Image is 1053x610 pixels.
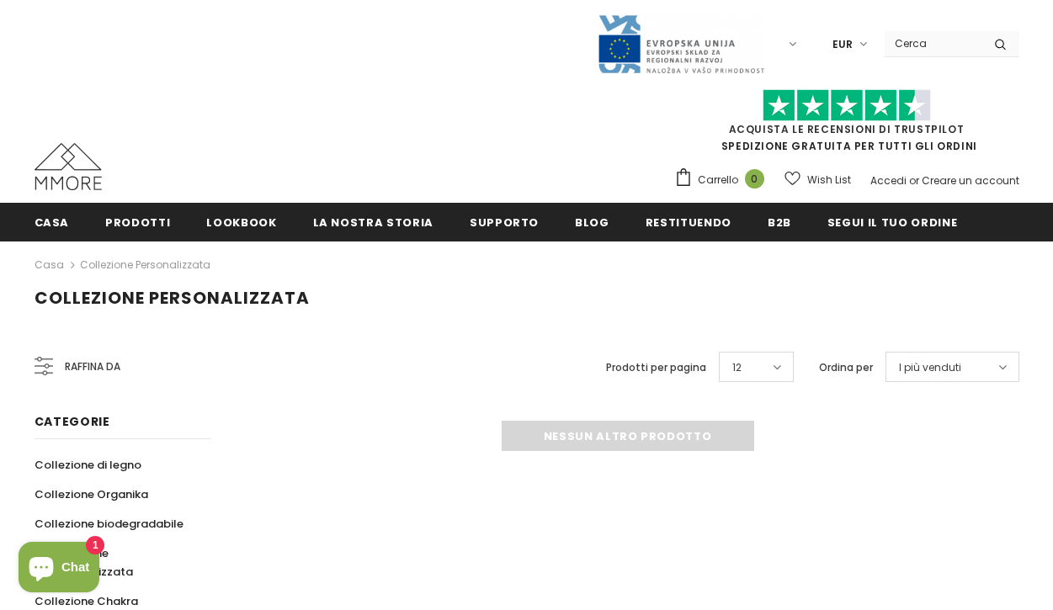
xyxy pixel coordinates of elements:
[13,542,104,597] inbox-online-store-chat: Shopify online store chat
[35,203,70,241] a: Casa
[646,215,731,231] span: Restituendo
[575,203,609,241] a: Blog
[827,215,957,231] span: Segui il tuo ordine
[807,172,851,188] span: Wish List
[763,89,931,122] img: Fidati di Pilot Stars
[206,203,276,241] a: Lookbook
[575,215,609,231] span: Blog
[35,509,183,538] a: Collezione biodegradabile
[35,516,183,532] span: Collezione biodegradabile
[832,36,853,53] span: EUR
[35,215,70,231] span: Casa
[899,359,961,376] span: I più venduti
[745,169,764,188] span: 0
[606,359,706,376] label: Prodotti per pagina
[885,31,981,56] input: Search Site
[35,593,138,609] span: Collezione Chakra
[922,173,1019,188] a: Creare un account
[768,203,791,241] a: B2B
[35,538,193,586] a: Collezione personalizzata
[597,13,765,75] img: Javni Razpis
[105,203,170,241] a: Prodotti
[35,457,141,473] span: Collezione di legno
[784,165,851,194] a: Wish List
[909,173,919,188] span: or
[313,203,433,241] a: La nostra storia
[827,203,957,241] a: Segui il tuo ordine
[698,172,738,188] span: Carrello
[35,450,141,480] a: Collezione di legno
[65,358,120,376] span: Raffina da
[819,359,873,376] label: Ordina per
[470,215,539,231] span: supporto
[35,143,102,190] img: Casi MMORE
[674,97,1019,153] span: SPEDIZIONE GRATUITA PER TUTTI GLI ORDINI
[313,215,433,231] span: La nostra storia
[768,215,791,231] span: B2B
[35,286,310,310] span: Collezione personalizzata
[35,480,148,509] a: Collezione Organika
[597,36,765,50] a: Javni Razpis
[35,486,148,502] span: Collezione Organika
[646,203,731,241] a: Restituendo
[732,359,742,376] span: 12
[729,122,965,136] a: Acquista le recensioni di TrustPilot
[470,203,539,241] a: supporto
[35,255,64,275] a: Casa
[105,215,170,231] span: Prodotti
[35,413,110,430] span: Categorie
[206,215,276,231] span: Lookbook
[674,167,773,193] a: Carrello 0
[870,173,907,188] a: Accedi
[80,257,210,272] a: Collezione personalizzata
